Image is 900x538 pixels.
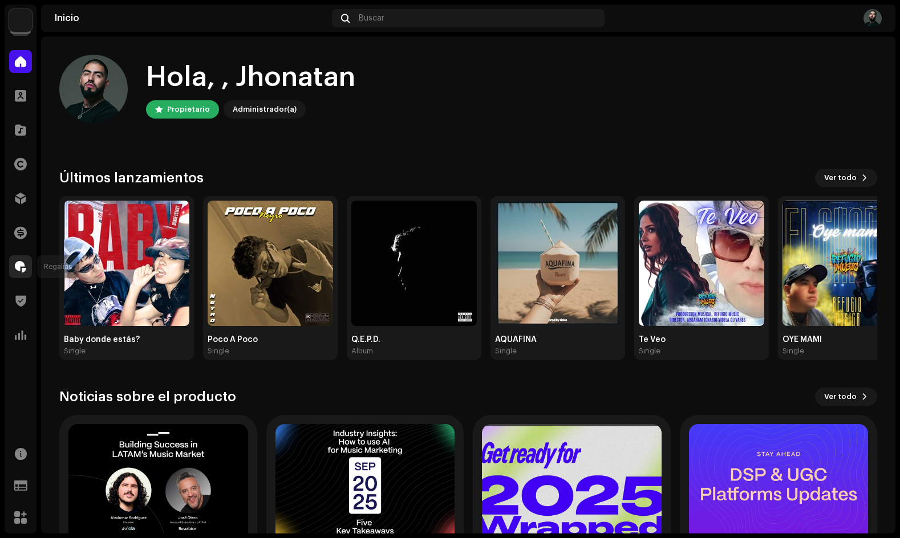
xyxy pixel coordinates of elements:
[351,347,373,356] div: Album
[359,14,384,23] span: Buscar
[824,166,857,189] span: Ver todo
[824,385,857,408] span: Ver todo
[639,201,764,326] img: d1fc53d0-989a-4798-98d0-1c30ead9eb6f
[863,9,882,27] img: 4aa80ac8-f456-4b73-9155-3004d72a36f1
[55,14,327,23] div: Inicio
[64,335,189,344] div: Baby donde estás?
[351,201,477,326] img: e0575017-2c2d-452f-acfc-ab1ae4cd8df2
[495,347,517,356] div: Single
[351,335,477,344] div: Q.E.P.D.
[815,388,877,406] button: Ver todo
[639,347,660,356] div: Single
[233,103,297,116] div: Administrador(a)
[639,335,764,344] div: Te Veo
[208,335,333,344] div: Poco A Poco
[783,347,804,356] div: Single
[815,169,877,187] button: Ver todo
[59,388,236,406] h3: Noticias sobre el producto
[9,9,32,32] img: 297a105e-aa6c-4183-9ff4-27133c00f2e2
[59,55,128,123] img: 4aa80ac8-f456-4b73-9155-3004d72a36f1
[59,169,204,187] h3: Últimos lanzamientos
[208,201,333,326] img: 99076ccd-de52-457a-a91c-3097a24eee90
[167,103,210,116] div: Propietario
[64,201,189,326] img: 32b81b4e-a9ab-40be-8ddb-126a62df3df0
[146,59,355,96] div: Hola, , Jhonatan
[495,201,621,326] img: f13425f8-0602-4483-ad04-656bcaf8281c
[64,347,86,356] div: Single
[495,335,621,344] div: AQUAFINA
[208,347,229,356] div: Single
